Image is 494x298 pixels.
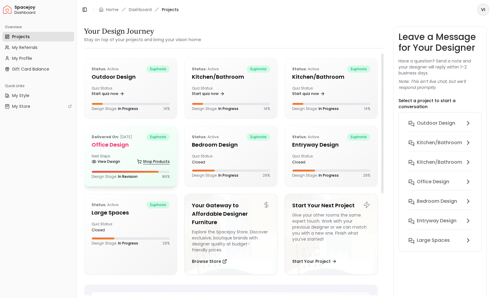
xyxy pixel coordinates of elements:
[14,10,74,15] span: Dashboard
[92,73,170,81] h5: Outdoor design
[263,173,270,178] p: 29 %
[92,202,106,207] b: Status:
[118,174,138,179] span: In Revision
[247,65,270,73] span: euphoria
[417,159,462,166] h6: Kitchen/Bathroom
[3,5,11,14] img: Spacejoy Logo
[292,134,307,139] b: Status:
[118,241,138,246] span: In Progress
[292,66,307,71] b: Status:
[192,154,229,165] div: Quiz Status:
[2,102,74,111] a: My Store
[162,174,170,179] p: 86 %
[3,5,11,14] a: Spacejoy
[12,55,32,61] span: My Profile
[92,228,128,233] div: closed
[192,255,227,267] button: Browse Store
[264,106,270,111] p: 14 %
[285,194,378,275] a: Start Your Next ProjectGive your other rooms the same expert touch. Work with your previous desig...
[292,86,329,98] div: Quiz Status:
[12,103,30,109] span: My Store
[192,86,229,98] div: Quiz Status:
[292,65,319,73] p: active
[292,173,339,178] p: Design Stage:
[192,141,270,149] h5: Bedroom design
[92,66,106,71] b: Status:
[162,7,179,13] span: Projects
[14,5,74,10] span: Spacejoy
[92,241,138,246] p: Design Stage:
[292,141,370,149] h5: entryway design
[192,229,270,253] div: Explore the Spacejoy Store. Discover exclusive, boutique brands with designer quality at budget-f...
[218,106,238,111] span: In Progress
[12,93,29,99] span: My Style
[404,215,477,234] button: entryway design
[92,201,118,208] p: active
[292,160,329,165] div: closed
[404,137,477,156] button: Kitchen/Bathroom
[319,173,339,178] span: In Progress
[84,26,201,36] h3: Your Design Journey
[92,141,170,149] h5: Office design
[192,106,238,111] p: Design Stage:
[478,4,489,15] span: VI
[12,66,49,72] span: Gift Card Balance
[404,195,477,215] button: Bedroom design
[319,106,339,111] span: In Progress
[163,106,170,111] p: 14 %
[92,134,119,139] b: Delivered on:
[192,73,270,81] h5: Kitchen/Bathroom
[2,22,74,32] div: Overview
[404,176,477,195] button: Office design
[192,201,270,227] h5: Your Gateway to Affordable Designer Furniture
[292,212,370,253] div: Give your other rooms the same expert touch. Work with your previous designer or we can match you...
[399,98,482,110] p: Select a project to start a conversation
[2,91,74,100] a: My Style
[218,173,238,178] span: In Progress
[417,217,456,224] h6: entryway design
[404,156,477,176] button: Kitchen/Bathroom
[292,106,339,111] p: Design Stage:
[106,7,119,13] a: Home
[292,133,319,141] p: active
[2,81,74,91] div: Quick Links
[129,7,152,13] a: Dashboard
[2,32,74,41] a: Projects
[192,134,207,139] b: Status:
[292,90,325,98] a: Start quiz now
[399,78,482,90] p: Note: This isn’t live chat, but we’ll respond promptly.
[92,65,118,73] p: active
[92,174,138,179] p: Design Stage:
[192,65,219,73] p: active
[417,237,450,244] h6: Large Spaces
[147,65,170,73] span: euphoria
[292,201,370,210] h5: Start Your Next Project
[99,7,179,13] nav: breadcrumb
[399,32,482,53] h3: Leave a Message for Your Designer
[92,154,170,166] div: Next Steps:
[363,173,370,178] p: 29 %
[137,157,170,166] a: Shop Products
[247,133,270,141] span: euphoria
[92,86,128,98] div: Quiz Status:
[147,201,170,208] span: euphoria
[292,154,329,165] div: Quiz Status:
[404,234,477,246] button: Large Spaces
[364,106,370,111] p: 14 %
[162,241,170,246] p: 29 %
[347,65,370,73] span: euphoria
[12,34,30,40] span: Projects
[2,64,74,74] a: Gift Card Balance
[92,133,132,141] p: [DATE]
[2,53,74,63] a: My Profile
[192,90,225,98] a: Start quiz now
[2,43,74,52] a: My Referrals
[118,106,138,111] span: In Progress
[92,222,128,233] div: Quiz Status:
[92,208,170,217] h5: Large Spaces
[417,120,455,127] h6: Outdoor design
[292,73,370,81] h5: Kitchen/Bathroom
[92,90,124,98] a: Start quiz now
[84,37,201,43] small: Stay on top of your projects and bring your vision home
[192,160,229,165] div: closed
